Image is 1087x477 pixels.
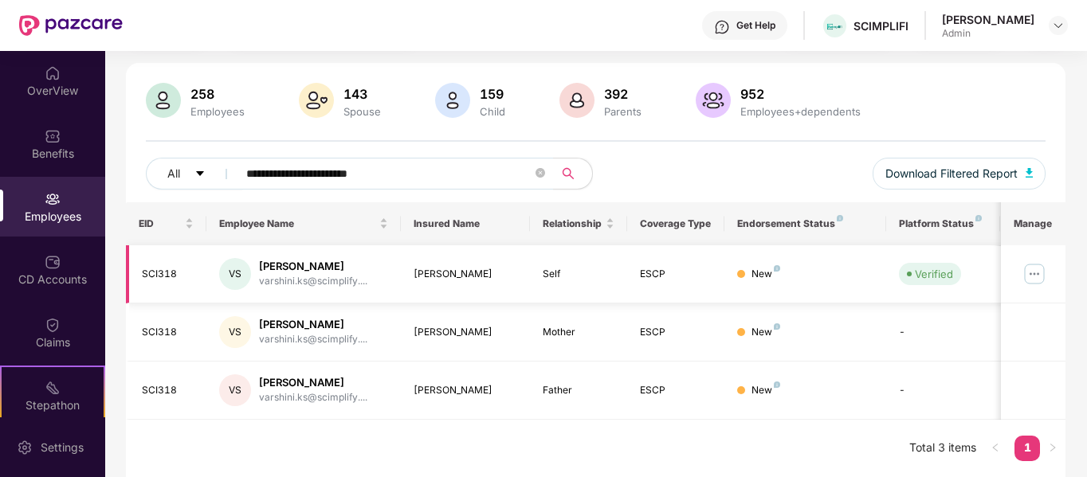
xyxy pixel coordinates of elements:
img: svg+xml;base64,PHN2ZyB4bWxucz0iaHR0cDovL3d3dy53My5vcmcvMjAwMC9zdmciIHdpZHRoPSI4IiBoZWlnaHQ9IjgiIH... [774,323,780,330]
div: Admin [942,27,1034,40]
div: SCIMPLIFI [854,18,908,33]
div: Platform Status [899,217,987,230]
button: left [983,436,1008,461]
div: New [751,325,780,340]
div: SCI318 [142,325,194,340]
div: varshini.ks@scimplify.... [259,390,367,405]
li: Total 3 items [909,436,976,461]
div: [PERSON_NAME] [414,267,518,282]
div: [PERSON_NAME] [414,325,518,340]
img: svg+xml;base64,PHN2ZyB4bWxucz0iaHR0cDovL3d3dy53My5vcmcvMjAwMC9zdmciIHhtbG5zOnhsaW5rPSJodHRwOi8vd3... [696,83,731,118]
img: svg+xml;base64,PHN2ZyB4bWxucz0iaHR0cDovL3d3dy53My5vcmcvMjAwMC9zdmciIHdpZHRoPSIyMSIgaGVpZ2h0PSIyMC... [45,380,61,396]
div: SCI318 [142,267,194,282]
div: Employees+dependents [737,105,864,118]
img: svg+xml;base64,PHN2ZyB4bWxucz0iaHR0cDovL3d3dy53My5vcmcvMjAwMC9zdmciIHhtbG5zOnhsaW5rPSJodHRwOi8vd3... [146,83,181,118]
th: Relationship [530,202,627,245]
div: VS [219,258,251,290]
div: New [751,267,780,282]
img: svg+xml;base64,PHN2ZyB4bWxucz0iaHR0cDovL3d3dy53My5vcmcvMjAwMC9zdmciIHdpZHRoPSI4IiBoZWlnaHQ9IjgiIH... [975,215,982,221]
div: Verified [915,266,953,282]
span: right [1048,443,1058,452]
span: Download Filtered Report [885,165,1018,182]
div: varshini.ks@scimplify.... [259,274,367,289]
td: - [886,362,999,420]
div: Parents [601,105,645,118]
span: close-circle [536,168,545,178]
div: Self [543,267,614,282]
div: VS [219,374,251,406]
div: ESCP [640,325,712,340]
th: Manage [1001,202,1065,245]
span: search [553,167,584,180]
img: svg+xml;base64,PHN2ZyB4bWxucz0iaHR0cDovL3d3dy53My5vcmcvMjAwMC9zdmciIHhtbG5zOnhsaW5rPSJodHRwOi8vd3... [559,83,595,118]
span: Employee Name [219,217,376,230]
img: svg+xml;base64,PHN2ZyBpZD0iSG9tZSIgeG1sbnM9Imh0dHA6Ly93d3cudzMub3JnLzIwMDAvc3ZnIiB3aWR0aD0iMjAiIG... [45,65,61,81]
img: svg+xml;base64,PHN2ZyBpZD0iQ0RfQWNjb3VudHMiIGRhdGEtbmFtZT0iQ0QgQWNjb3VudHMiIHhtbG5zPSJodHRwOi8vd3... [45,254,61,270]
span: Relationship [543,217,602,230]
img: svg+xml;base64,PHN2ZyB4bWxucz0iaHR0cDovL3d3dy53My5vcmcvMjAwMC9zdmciIHhtbG5zOnhsaW5rPSJodHRwOi8vd3... [299,83,334,118]
div: Settings [36,439,88,455]
span: EID [139,217,182,230]
th: Employee Name [206,202,401,245]
img: svg+xml;base64,PHN2ZyB4bWxucz0iaHR0cDovL3d3dy53My5vcmcvMjAwMC9zdmciIHhtbG5zOnhsaW5rPSJodHRwOi8vd3... [435,83,470,118]
div: Employees [187,105,248,118]
div: 143 [340,86,384,102]
div: 159 [477,86,508,102]
img: svg+xml;base64,PHN2ZyBpZD0iRW1wbG95ZWVzIiB4bWxucz0iaHR0cDovL3d3dy53My5vcmcvMjAwMC9zdmciIHdpZHRoPS... [45,191,61,207]
img: svg+xml;base64,PHN2ZyB4bWxucz0iaHR0cDovL3d3dy53My5vcmcvMjAwMC9zdmciIHdpZHRoPSI4IiBoZWlnaHQ9IjgiIH... [774,381,780,388]
td: - [886,303,999,362]
div: [PERSON_NAME] [259,375,367,390]
img: New Pazcare Logo [19,15,123,36]
img: svg+xml;base64,PHN2ZyBpZD0iU2V0dGluZy0yMHgyMCIgeG1sbnM9Imh0dHA6Ly93d3cudzMub3JnLzIwMDAvc3ZnIiB3aW... [17,440,33,455]
div: Father [543,383,614,398]
div: Get Help [736,19,775,32]
div: New [751,383,780,398]
span: left [991,443,1000,452]
img: svg+xml;base64,PHN2ZyB4bWxucz0iaHR0cDovL3d3dy53My5vcmcvMjAwMC9zdmciIHhtbG5zOnhsaW5rPSJodHRwOi8vd3... [1026,168,1034,178]
div: Stepathon [2,397,104,412]
img: transparent%20(1).png [823,21,846,33]
div: varshini.ks@scimplify.... [259,332,367,347]
img: svg+xml;base64,PHN2ZyBpZD0iSGVscC0zMngzMiIgeG1sbnM9Imh0dHA6Ly93d3cudzMub3JnLzIwMDAvc3ZnIiB3aWR0aD... [714,19,730,35]
img: svg+xml;base64,PHN2ZyBpZD0iQ2xhaW0iIHhtbG5zPSJodHRwOi8vd3d3LnczLm9yZy8yMDAwL3N2ZyIgd2lkdGg9IjIwIi... [45,317,61,333]
div: Spouse [340,105,384,118]
div: Mother [543,325,614,340]
div: 392 [601,86,645,102]
div: VS [219,316,251,348]
li: Next Page [1040,436,1065,461]
img: svg+xml;base64,PHN2ZyB4bWxucz0iaHR0cDovL3d3dy53My5vcmcvMjAwMC9zdmciIHdpZHRoPSI4IiBoZWlnaHQ9IjgiIH... [837,215,843,221]
th: Coverage Type [627,202,724,245]
span: close-circle [536,166,545,182]
th: Insured Name [401,202,531,245]
div: Endorsement Status [737,217,873,230]
img: svg+xml;base64,PHN2ZyBpZD0iRHJvcGRvd24tMzJ4MzIiIHhtbG5zPSJodHRwOi8vd3d3LnczLm9yZy8yMDAwL3N2ZyIgd2... [1052,19,1065,32]
button: right [1040,436,1065,461]
button: Download Filtered Report [873,158,1046,190]
div: SCI318 [142,383,194,398]
div: ESCP [640,383,712,398]
span: caret-down [194,168,206,181]
button: search [553,158,593,190]
a: 1 [1014,436,1040,459]
th: EID [126,202,207,245]
div: Child [477,105,508,118]
div: [PERSON_NAME] [259,259,367,274]
li: Previous Page [983,436,1008,461]
div: ESCP [640,267,712,282]
div: [PERSON_NAME] [414,383,518,398]
li: 1 [1014,436,1040,461]
div: 258 [187,86,248,102]
div: [PERSON_NAME] [942,12,1034,27]
div: 952 [737,86,864,102]
span: All [167,165,180,182]
img: svg+xml;base64,PHN2ZyBpZD0iQmVuZWZpdHMiIHhtbG5zPSJodHRwOi8vd3d3LnczLm9yZy8yMDAwL3N2ZyIgd2lkdGg9Ij... [45,128,61,144]
div: [PERSON_NAME] [259,317,367,332]
img: svg+xml;base64,PHN2ZyB4bWxucz0iaHR0cDovL3d3dy53My5vcmcvMjAwMC9zdmciIHdpZHRoPSI4IiBoZWlnaHQ9IjgiIH... [774,265,780,272]
button: Allcaret-down [146,158,243,190]
img: manageButton [1022,261,1047,287]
